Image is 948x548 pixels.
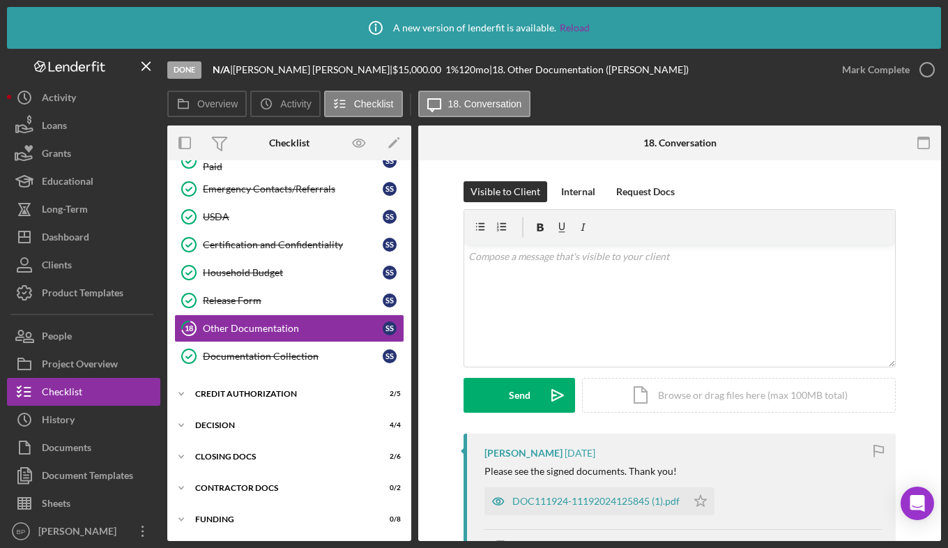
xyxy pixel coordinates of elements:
[616,181,675,202] div: Request Docs
[383,349,397,363] div: S S
[167,61,201,79] div: Done
[42,195,88,227] div: Long-Term
[7,517,160,545] button: BP[PERSON_NAME]
[560,22,590,33] a: Reload
[167,91,247,117] button: Overview
[7,322,160,350] button: People
[7,378,160,406] button: Checklist
[42,139,71,171] div: Grants
[174,259,404,287] a: Household BudgetSS
[174,203,404,231] a: USDASS
[7,251,160,279] button: Clients
[901,487,934,520] div: Open Intercom Messenger
[358,10,590,45] div: A new version of lenderfit is available.
[174,287,404,314] a: Release FormSS
[445,64,459,75] div: 1 %
[376,390,401,398] div: 2 / 5
[7,167,160,195] button: Educational
[471,181,540,202] div: Visible to Client
[213,64,233,75] div: |
[42,350,118,381] div: Project Overview
[195,421,366,429] div: Decision
[392,64,445,75] div: $15,000.00
[7,350,160,378] a: Project Overview
[203,150,383,172] div: Proof of Current Year's Real Estate Taxes Paid
[484,448,563,459] div: [PERSON_NAME]
[842,56,910,84] div: Mark Complete
[174,175,404,203] a: Emergency Contacts/ReferralsSS
[42,167,93,199] div: Educational
[459,64,489,75] div: 120 mo
[174,147,404,175] a: Proof of Current Year's Real Estate Taxes PaidSS
[42,322,72,353] div: People
[174,342,404,370] a: Documentation CollectionSS
[7,279,160,307] button: Product Templates
[195,452,366,461] div: CLOSING DOCS
[17,528,26,535] text: BP
[7,434,160,462] button: Documents
[484,487,714,515] button: DOC111924-11192024125845 (1).pdf
[418,91,531,117] button: 18. Conversation
[185,324,193,333] tspan: 18
[203,267,383,278] div: Household Budget
[195,390,366,398] div: CREDIT AUTHORIZATION
[203,323,383,334] div: Other Documentation
[7,462,160,489] button: Document Templates
[42,462,133,493] div: Document Templates
[269,137,309,149] div: Checklist
[42,84,76,115] div: Activity
[376,484,401,492] div: 0 / 2
[280,98,311,109] label: Activity
[376,452,401,461] div: 2 / 6
[42,223,89,254] div: Dashboard
[554,181,602,202] button: Internal
[383,238,397,252] div: S S
[42,279,123,310] div: Product Templates
[643,137,717,149] div: 18. Conversation
[42,489,70,521] div: Sheets
[195,515,366,524] div: Funding
[464,181,547,202] button: Visible to Client
[7,112,160,139] button: Loans
[383,294,397,307] div: S S
[7,139,160,167] button: Grants
[233,64,392,75] div: [PERSON_NAME] [PERSON_NAME] |
[203,183,383,195] div: Emergency Contacts/Referrals
[7,223,160,251] a: Dashboard
[376,421,401,429] div: 4 / 4
[42,378,82,409] div: Checklist
[203,239,383,250] div: Certification and Confidentiality
[42,251,72,282] div: Clients
[512,496,680,507] div: DOC111924-11192024125845 (1).pdf
[7,489,160,517] button: Sheets
[203,211,383,222] div: USDA
[383,154,397,168] div: S S
[489,64,689,75] div: | 18. Other Documentation ([PERSON_NAME])
[383,182,397,196] div: S S
[376,515,401,524] div: 0 / 8
[383,321,397,335] div: S S
[42,406,75,437] div: History
[42,112,67,143] div: Loans
[7,195,160,223] button: Long-Term
[565,448,595,459] time: 2024-11-19 23:46
[174,314,404,342] a: 18Other DocumentationSS
[448,98,522,109] label: 18. Conversation
[354,98,394,109] label: Checklist
[174,231,404,259] a: Certification and ConfidentialitySS
[197,98,238,109] label: Overview
[203,295,383,306] div: Release Form
[509,378,530,413] div: Send
[383,266,397,280] div: S S
[464,378,575,413] button: Send
[203,351,383,362] div: Documentation Collection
